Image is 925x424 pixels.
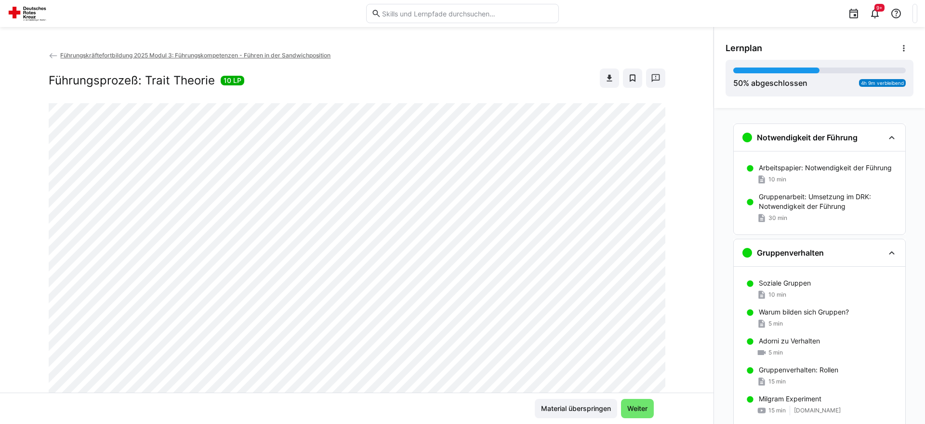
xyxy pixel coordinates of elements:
[759,192,898,211] p: Gruppenarbeit: Umsetzung im DRK: Notwendigkeit der Führung
[759,365,838,375] p: Gruppenverhalten: Rollen
[49,52,331,59] a: Führungskräftefortbildung 2025 Modul 3: Führungskompetenzen - Führen in der Sandwichposition
[224,76,241,85] span: 10 LP
[768,291,786,299] span: 10 min
[768,320,783,328] span: 5 min
[768,214,787,222] span: 30 min
[757,133,858,142] h3: Notwendigkeit der Führung
[733,78,743,88] span: 50
[757,248,824,258] h3: Gruppenverhalten
[876,5,883,11] span: 9+
[621,399,654,418] button: Weiter
[861,80,904,86] span: 4h 9m verbleibend
[381,9,554,18] input: Skills und Lernpfade durchsuchen…
[759,336,820,346] p: Adorni zu Verhalten
[768,176,786,183] span: 10 min
[759,307,849,317] p: Warum bilden sich Gruppen?
[759,394,821,404] p: Milgram Experiment
[759,163,892,173] p: Arbeitspapier: Notwendigkeit der Führung
[768,378,786,385] span: 15 min
[768,349,783,356] span: 5 min
[726,43,762,54] span: Lernplan
[535,399,617,418] button: Material überspringen
[759,278,811,288] p: Soziale Gruppen
[626,404,649,413] span: Weiter
[768,407,786,414] span: 15 min
[49,73,215,88] h2: Führungsprozeß: Trait Theorie
[540,404,612,413] span: Material überspringen
[794,407,841,414] span: [DOMAIN_NAME]
[733,77,807,89] div: % abgeschlossen
[60,52,330,59] span: Führungskräftefortbildung 2025 Modul 3: Führungskompetenzen - Führen in der Sandwichposition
